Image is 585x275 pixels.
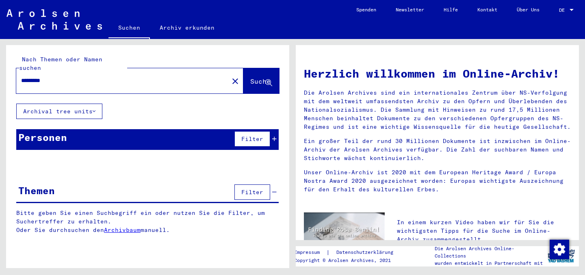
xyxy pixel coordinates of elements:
button: Archival tree units [16,104,102,119]
button: Filter [234,184,270,200]
p: Ein großer Teil der rund 30 Millionen Dokumente ist inzwischen im Online-Archiv der Arolsen Archi... [304,137,571,162]
a: Suchen [108,18,150,39]
a: Archiv erkunden [150,18,224,37]
div: | [294,248,403,257]
span: Suche [250,77,271,85]
div: Themen [18,183,55,198]
p: Copyright © Arolsen Archives, 2021 [294,257,403,264]
span: Filter [241,188,263,196]
button: Suche [243,68,279,93]
mat-icon: close [230,76,240,86]
a: Archivbaum [104,226,141,234]
a: Impressum [294,248,326,257]
p: Unser Online-Archiv ist 2020 mit dem European Heritage Award / Europa Nostra Award 2020 ausgezeic... [304,168,571,194]
a: Datenschutzerklärung [330,248,403,257]
img: video.jpg [304,212,385,256]
p: Die Arolsen Archives sind ein internationales Zentrum über NS-Verfolgung mit dem weltweit umfasse... [304,89,571,131]
img: Zustimmung ändern [550,240,569,259]
img: Arolsen_neg.svg [6,9,102,30]
div: Zustimmung ändern [549,239,569,259]
h1: Herzlich willkommen im Online-Archiv! [304,65,571,82]
mat-label: Nach Themen oder Namen suchen [19,56,102,71]
span: DE [559,7,568,13]
span: Filter [241,135,263,143]
p: In einem kurzen Video haben wir für Sie die wichtigsten Tipps für die Suche im Online-Archiv zusa... [397,218,571,244]
img: yv_logo.png [546,246,576,266]
p: wurden entwickelt in Partnerschaft mit [435,260,544,267]
div: Personen [18,130,67,145]
p: Die Arolsen Archives Online-Collections [435,245,544,260]
button: Clear [227,73,243,89]
p: Bitte geben Sie einen Suchbegriff ein oder nutzen Sie die Filter, um Suchertreffer zu erhalten. O... [16,209,279,234]
button: Filter [234,131,270,147]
